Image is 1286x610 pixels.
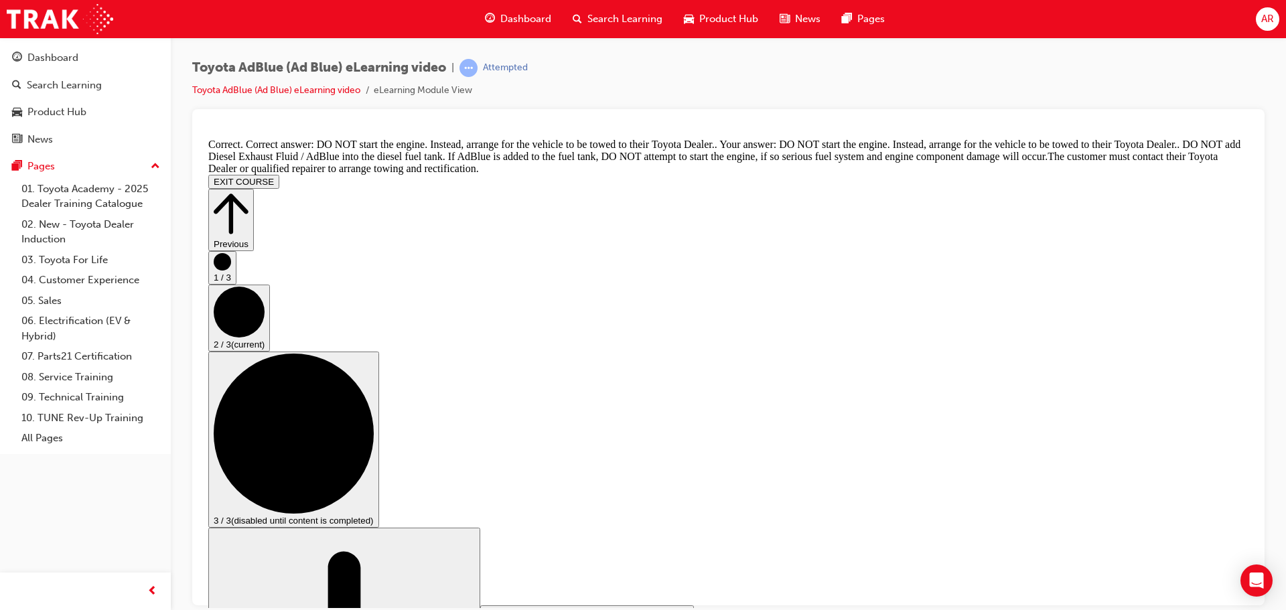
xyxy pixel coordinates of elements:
span: News [795,11,820,27]
span: pages-icon [12,161,22,173]
a: 01. Toyota Academy - 2025 Dealer Training Catalogue [16,179,165,214]
a: 02. New - Toyota Dealer Induction [16,214,165,250]
span: Pages [857,11,885,27]
span: (disabled until content is completed) [28,382,171,392]
a: search-iconSearch Learning [562,5,673,33]
span: 1 / 3 [11,139,28,149]
button: EXIT COURSE [5,42,76,56]
span: guage-icon [485,11,495,27]
button: Pages [5,154,165,179]
span: pages-icon [842,11,852,27]
a: 04. Customer Experience [16,270,165,291]
a: guage-iconDashboard [474,5,562,33]
div: Search Learning [27,78,102,93]
span: Previous [11,106,46,116]
li: eLearning Module View [374,83,472,98]
div: Dashboard [27,50,78,66]
a: pages-iconPages [831,5,896,33]
button: Previous [5,56,51,118]
span: prev-icon [147,583,157,600]
div: Pages [27,159,55,174]
span: AR [1261,11,1274,27]
div: News [27,132,53,147]
a: News [5,127,165,152]
div: Open Intercom Messenger [1240,564,1273,597]
a: Toyota AdBlue (Ad Blue) eLearning video [192,84,360,96]
a: car-iconProduct Hub [673,5,769,33]
a: Product Hub [5,100,165,125]
span: 3 / 3 [11,382,28,392]
span: news-icon [12,134,22,146]
span: 2 / 3 [11,206,28,216]
span: | [451,60,454,76]
span: car-icon [684,11,694,27]
a: 03. Toyota For Life [16,250,165,271]
span: search-icon [12,80,21,92]
span: search-icon [573,11,582,27]
div: Attempted [483,62,528,74]
a: 09. Technical Training [16,387,165,408]
span: (current) [28,206,62,216]
span: car-icon [12,106,22,119]
a: news-iconNews [769,5,831,33]
span: guage-icon [12,52,22,64]
button: 1 / 3 [5,118,33,151]
div: Product Hub [27,104,86,120]
button: 2 / 3(current) [5,151,67,218]
div: Correct. Correct answer: DO NOT start the engine. Instead, arrange for the vehicle to be towed to... [5,5,1046,42]
a: Search Learning [5,73,165,98]
a: All Pages [16,428,165,449]
span: news-icon [780,11,790,27]
a: 08. Service Training [16,367,165,388]
button: AR [1256,7,1279,31]
a: 07. Parts21 Certification [16,346,165,367]
span: up-icon [151,158,160,175]
span: Dashboard [500,11,551,27]
a: Dashboard [5,46,165,70]
span: Search Learning [587,11,662,27]
button: 3 / 3(disabled until content is completed) [5,218,176,394]
button: DashboardSearch LearningProduct HubNews [5,43,165,154]
img: Trak [7,4,113,34]
span: learningRecordVerb_ATTEMPT-icon [459,59,478,77]
span: Product Hub [699,11,758,27]
a: 10. TUNE Rev-Up Training [16,408,165,429]
a: 06. Electrification (EV & Hybrid) [16,311,165,346]
span: Toyota AdBlue (Ad Blue) eLearning video [192,60,446,76]
a: 05. Sales [16,291,165,311]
